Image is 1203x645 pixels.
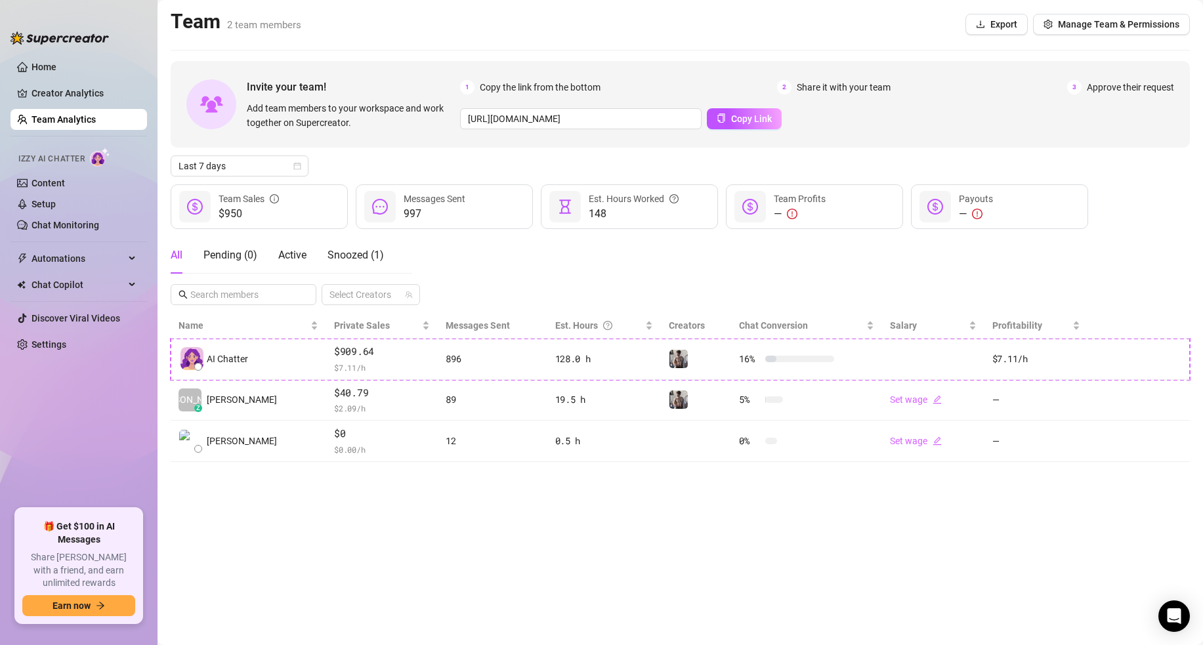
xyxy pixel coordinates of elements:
[219,206,279,222] span: $950
[990,19,1017,30] span: Export
[774,206,826,222] div: —
[933,395,942,404] span: edit
[555,392,653,407] div: 19.5 h
[787,209,797,219] span: exclamation-circle
[194,404,202,412] div: z
[179,318,308,333] span: Name
[32,339,66,350] a: Settings
[555,352,653,366] div: 128.0 h
[669,350,688,368] img: TheJanAndOnly
[278,249,306,261] span: Active
[180,347,203,370] img: izzy-ai-chatter-avatar-DDCN_rTZ.svg
[32,114,96,125] a: Team Analytics
[32,274,125,295] span: Chat Copilot
[155,392,225,407] span: [PERSON_NAME]
[190,287,298,302] input: Search members
[669,192,679,206] span: question-circle
[959,206,993,222] div: —
[739,320,808,331] span: Chat Conversion
[334,385,430,401] span: $40.79
[603,318,612,333] span: question-circle
[187,199,203,215] span: dollar-circle
[293,162,301,170] span: calendar
[1044,20,1053,29] span: setting
[890,394,942,405] a: Set wageedit
[171,247,182,263] div: All
[1033,14,1190,35] button: Manage Team & Permissions
[179,430,201,451] img: Michael Heß
[777,80,791,94] span: 2
[96,601,105,610] span: arrow-right
[32,313,120,323] a: Discover Viral Videos
[207,352,248,366] span: AI Chatter
[589,192,679,206] div: Est. Hours Worked
[90,148,110,167] img: AI Chatter
[731,114,772,124] span: Copy Link
[992,320,1042,331] span: Profitability
[22,520,135,546] span: 🎁 Get $100 in AI Messages
[22,595,135,616] button: Earn nowarrow-right
[972,209,982,219] span: exclamation-circle
[404,206,465,222] span: 997
[446,352,539,366] div: 896
[742,199,758,215] span: dollar-circle
[270,192,279,206] span: info-circle
[984,421,1088,462] td: —
[18,153,85,165] span: Izzy AI Chatter
[334,402,430,415] span: $ 2.09 /h
[327,249,384,261] span: Snoozed ( 1 )
[404,194,465,204] span: Messages Sent
[32,220,99,230] a: Chat Monitoring
[992,352,1080,366] div: $7.11 /h
[460,80,475,94] span: 1
[774,194,826,204] span: Team Profits
[17,280,26,289] img: Chat Copilot
[334,443,430,456] span: $ 0.00 /h
[446,320,510,331] span: Messages Sent
[334,320,390,331] span: Private Sales
[247,101,455,130] span: Add team members to your workspace and work together on Supercreator.
[17,253,28,264] span: thunderbolt
[739,352,760,366] span: 16 %
[203,247,257,263] div: Pending ( 0 )
[219,192,279,206] div: Team Sales
[797,80,891,94] span: Share it with your team
[446,392,539,407] div: 89
[927,199,943,215] span: dollar-circle
[32,178,65,188] a: Content
[207,434,277,448] span: [PERSON_NAME]
[22,551,135,590] span: Share [PERSON_NAME] with a friend, and earn unlimited rewards
[32,62,56,72] a: Home
[1058,19,1179,30] span: Manage Team & Permissions
[334,361,430,374] span: $ 7.11 /h
[959,194,993,204] span: Payouts
[739,392,760,407] span: 5 %
[555,318,643,333] div: Est. Hours
[171,313,326,339] th: Name
[32,248,125,269] span: Automations
[480,80,601,94] span: Copy the link from the bottom
[555,434,653,448] div: 0.5 h
[171,9,301,34] h2: Team
[227,19,301,31] span: 2 team members
[179,156,301,176] span: Last 7 days
[739,434,760,448] span: 0 %
[1067,80,1082,94] span: 3
[53,600,91,611] span: Earn now
[1087,80,1174,94] span: Approve their request
[32,199,56,209] a: Setup
[984,380,1088,421] td: —
[405,291,413,299] span: team
[890,320,917,331] span: Salary
[557,199,573,215] span: hourglass
[1158,600,1190,632] div: Open Intercom Messenger
[11,31,109,45] img: logo-BBDzfeDw.svg
[179,290,188,299] span: search
[976,20,985,29] span: download
[372,199,388,215] span: message
[334,344,430,360] span: $909.64
[32,83,137,104] a: Creator Analytics
[717,114,726,123] span: copy
[933,436,942,446] span: edit
[247,79,460,95] span: Invite your team!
